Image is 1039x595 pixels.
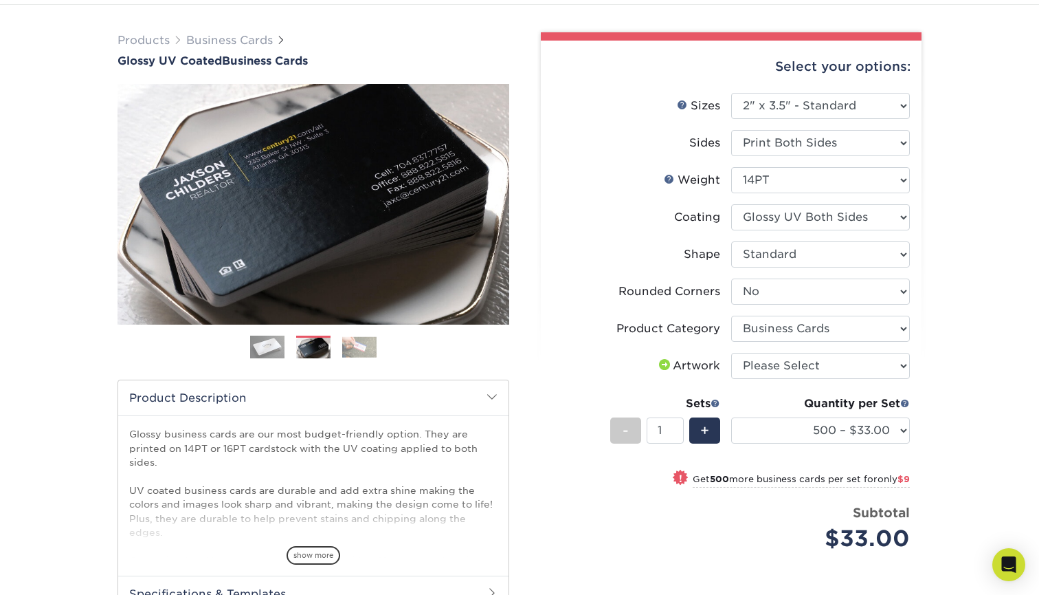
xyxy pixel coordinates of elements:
[693,474,910,488] small: Get more business cards per set for
[623,420,629,441] span: -
[897,474,910,484] span: $9
[118,54,509,67] h1: Business Cards
[3,553,117,590] iframe: Google Customer Reviews
[700,420,709,441] span: +
[118,69,509,340] img: Glossy UV Coated 02
[656,358,720,374] div: Artwork
[287,546,340,565] span: show more
[679,471,682,486] span: !
[664,172,720,188] div: Weight
[296,336,331,360] img: Business Cards 02
[342,336,377,358] img: Business Cards 03
[118,34,170,47] a: Products
[710,474,729,484] strong: 500
[689,135,720,151] div: Sides
[250,330,284,365] img: Business Cards 01
[684,246,720,263] div: Shape
[186,34,273,47] a: Business Cards
[118,54,222,67] span: Glossy UV Coated
[616,321,720,337] div: Product Category
[118,380,509,415] h2: Product Description
[853,505,910,520] strong: Subtotal
[741,522,910,555] div: $33.00
[610,396,720,412] div: Sets
[674,209,720,226] div: Coating
[992,548,1025,581] div: Open Intercom Messenger
[618,283,720,300] div: Rounded Corners
[552,41,910,93] div: Select your options:
[677,98,720,114] div: Sizes
[731,396,910,412] div: Quantity per Set
[118,54,509,67] a: Glossy UV CoatedBusiness Cards
[878,474,910,484] span: only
